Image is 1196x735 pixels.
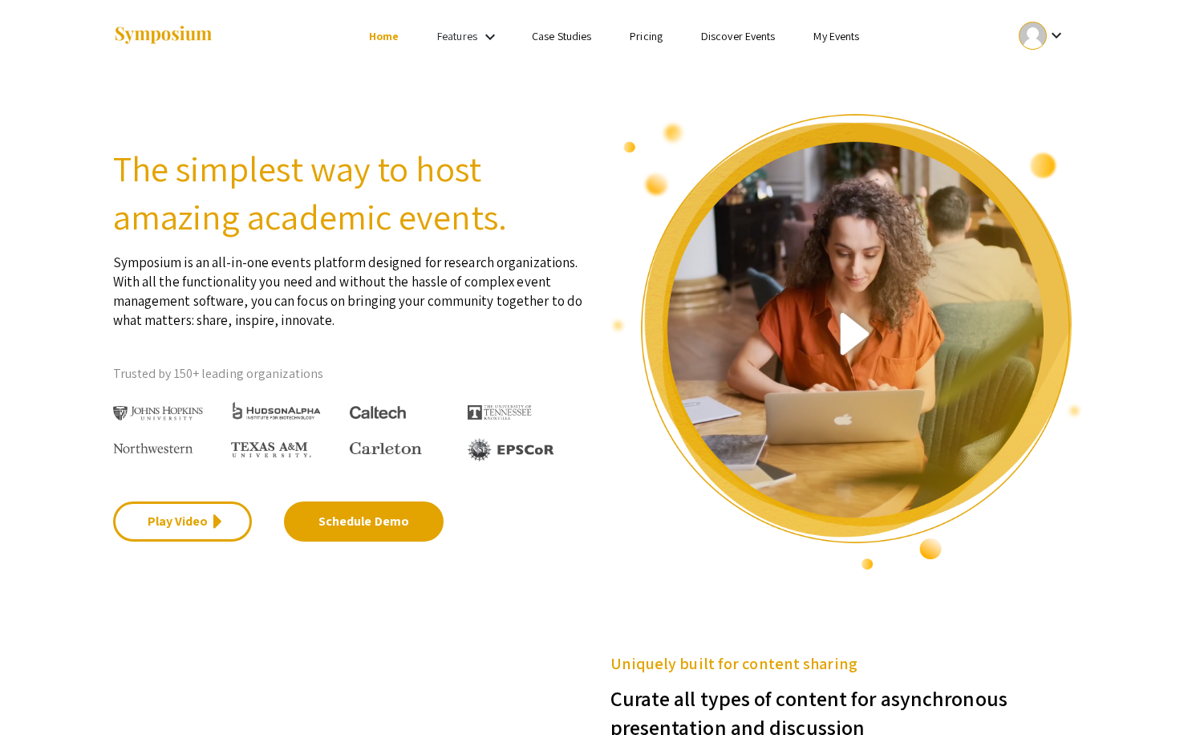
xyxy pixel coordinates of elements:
button: Expand account dropdown [1002,18,1083,54]
a: Play Video [113,502,252,542]
h2: The simplest way to host amazing academic events. [113,144,586,241]
img: Northwestern [113,443,193,453]
a: Pricing [630,29,663,43]
a: Home [369,29,399,43]
p: Trusted by 150+ leading organizations [113,362,586,386]
h5: Uniquely built for content sharing [610,652,1084,676]
a: Case Studies [532,29,591,43]
mat-icon: Expand account dropdown [1047,26,1066,45]
p: Symposium is an all-in-one events platform designed for research organizations. With all the func... [113,241,586,330]
img: Symposium by ForagerOne [113,25,213,47]
img: EPSCOR [468,438,556,461]
img: video overview of Symposium [610,112,1084,571]
img: Carleton [350,442,422,455]
a: Features [437,29,477,43]
mat-icon: Expand Features list [480,27,500,47]
img: Texas A&M University [231,442,311,458]
iframe: Chat [12,663,68,723]
img: Caltech [350,406,406,420]
a: Discover Events [701,29,776,43]
img: Johns Hopkins University [113,406,204,421]
img: HudsonAlpha [231,401,322,420]
a: My Events [813,29,859,43]
a: Schedule Demo [284,502,444,542]
img: The University of Tennessee [468,405,532,420]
